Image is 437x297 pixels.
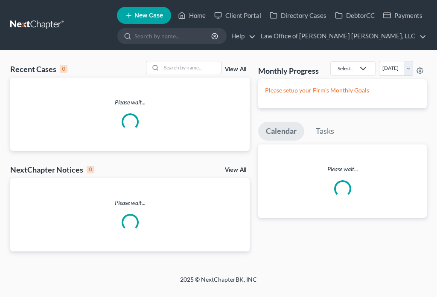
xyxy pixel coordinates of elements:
h3: Monthly Progress [258,66,319,76]
a: View All [225,167,246,173]
input: Search by name... [134,28,213,44]
a: Law Office of [PERSON_NAME] [PERSON_NAME], LLC [256,29,426,44]
p: Please setup your Firm's Monthly Goals [265,86,420,95]
p: Please wait... [10,98,250,107]
a: View All [225,66,246,72]
a: Calendar [258,122,304,141]
span: New Case [134,12,163,19]
a: Directory Cases [265,8,331,23]
div: 2025 © NextChapterBK, INC [14,275,423,291]
div: NextChapter Notices [10,164,94,175]
a: Client Portal [210,8,265,23]
div: Recent Cases [10,64,67,74]
p: Please wait... [258,165,427,173]
a: Help [227,29,256,44]
div: 0 [87,166,94,173]
a: DebtorCC [331,8,379,23]
div: 0 [60,65,67,73]
a: Payments [379,8,427,23]
p: Please wait... [10,199,250,207]
a: Home [174,8,210,23]
a: Tasks [308,122,342,141]
div: Select... [338,65,355,72]
input: Search by name... [161,61,221,74]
